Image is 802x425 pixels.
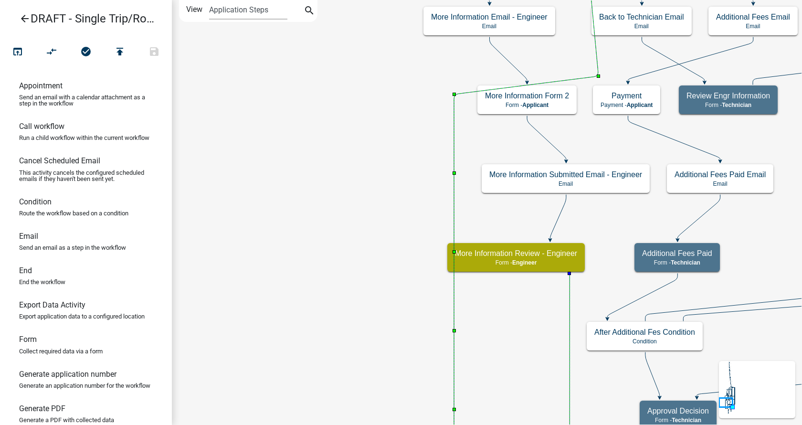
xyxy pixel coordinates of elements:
h6: Generate application number [19,370,116,379]
p: Send an email as a step in the workflow [19,244,126,251]
button: Auto Layout [34,42,69,63]
p: End the workflow [19,279,65,285]
button: Test Workflow [0,42,35,63]
p: Email [431,23,548,30]
h5: More Information Email - Engineer [431,12,548,21]
h5: More Information Review - Engineer [455,249,577,258]
h6: Generate PDF [19,404,65,413]
p: Form - [485,102,569,108]
button: search [302,4,317,19]
p: Email [716,23,790,30]
i: check_circle [80,46,92,59]
p: Run a child workflow within the current workflow [19,135,149,141]
span: Technician [671,259,700,266]
h6: Cancel Scheduled Email [19,156,100,165]
p: Email [599,23,684,30]
i: compare_arrows [46,46,58,59]
p: Form - [647,417,709,424]
h5: Additional Fees Paid Email [675,170,766,179]
span: Technician [722,102,751,108]
div: Workflow actions [0,42,171,65]
h5: Approval Decision [647,406,709,415]
p: Collect required data via a form [19,348,103,354]
i: search [304,5,315,18]
span: Technician [672,417,701,424]
h5: More Information Form 2 [485,91,569,100]
p: Generate a PDF with collected data [19,417,114,423]
span: Engineer [512,259,537,266]
p: Email [489,181,642,187]
h5: Review Engr Information [686,91,770,100]
h5: Back to Technician Email [599,12,684,21]
h6: Call workflow [19,122,64,131]
span: Applicant [627,102,653,108]
h6: End [19,266,32,275]
h6: Email [19,232,38,241]
p: Form - [455,259,577,266]
h5: Additional Fees Email [716,12,790,21]
p: This activity cancels the configured scheduled emails if they haven't been sent yet. [19,170,153,182]
h5: Payment [601,91,653,100]
p: Condition [594,338,695,345]
i: save [148,46,160,59]
p: Payment - [601,102,653,108]
i: arrow_back [19,13,31,26]
p: Email [675,181,766,187]
h5: More Information Submitted Email - Engineer [489,170,642,179]
i: publish [114,46,126,59]
h5: Additional Fees Paid [642,249,712,258]
h6: Form [19,335,37,344]
h6: Export Data Activity [19,300,85,309]
h5: After Additional Fes Condition [594,328,695,337]
span: Applicant [522,102,549,108]
button: Save [137,42,171,63]
button: No problems [69,42,103,63]
p: Send an email with a calendar attachment as a step in the workflow [19,94,153,106]
p: Generate an application number for the workflow [19,382,150,389]
i: open_in_browser [12,46,23,59]
p: Form - [642,259,712,266]
h6: Appointment [19,81,63,90]
p: Route the workflow based on a condition [19,210,128,216]
button: Publish [103,42,137,63]
p: Form - [686,102,770,108]
p: Export application data to a configured location [19,313,145,319]
a: DRAFT - Single Trip/Round Trip Permit Application [8,8,157,30]
h6: Condition [19,197,52,206]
